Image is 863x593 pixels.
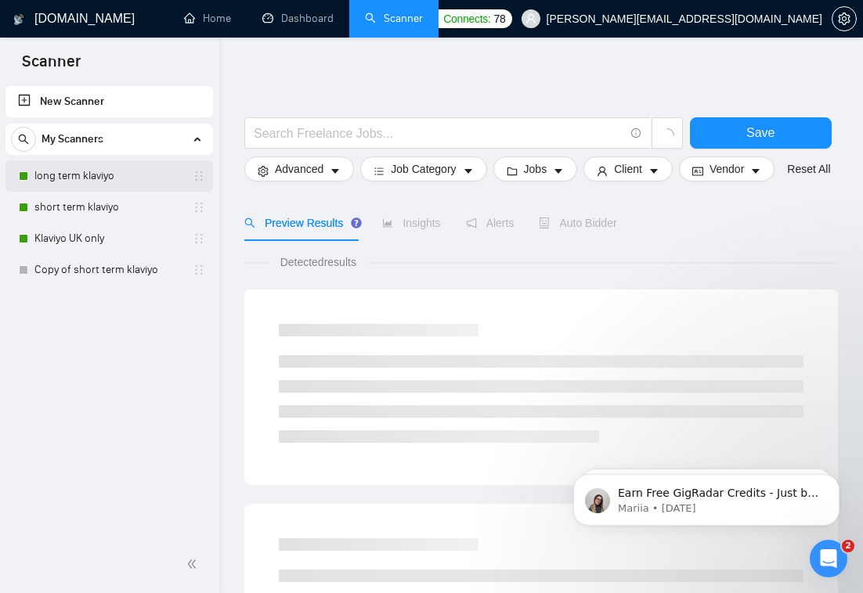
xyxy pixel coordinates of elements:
[750,165,761,177] span: caret-down
[68,45,270,431] span: Earn Free GigRadar Credits - Just by Sharing Your Story! 💬 Want more credits for sending proposal...
[660,128,674,142] span: loading
[12,134,35,145] span: search
[494,10,506,27] span: 78
[11,127,36,152] button: search
[746,123,775,142] span: Save
[583,156,673,181] button: userClientcaret-down
[679,156,775,181] button: idcardVendorcaret-down
[258,165,269,177] span: setting
[193,232,205,245] span: holder
[507,165,518,177] span: folder
[68,60,270,74] p: Message from Mariia, sent 8w ago
[193,201,205,214] span: holder
[374,165,385,177] span: bars
[614,160,642,178] span: Client
[842,540,854,552] span: 2
[9,50,93,83] span: Scanner
[18,86,200,117] a: New Scanner
[466,217,515,229] span: Alerts
[262,12,334,25] a: dashboardDashboard
[539,217,616,229] span: Auto Bidder
[810,540,847,577] iframe: Intercom live chat
[360,156,486,181] button: barsJob Categorycaret-down
[710,160,744,178] span: Vendor
[330,165,341,177] span: caret-down
[463,165,474,177] span: caret-down
[5,124,213,286] li: My Scanners
[832,6,857,31] button: setting
[244,217,357,229] span: Preview Results
[787,160,830,178] a: Reset All
[34,192,183,223] a: short term klaviyo
[269,253,367,271] span: Detected results
[648,165,659,177] span: caret-down
[493,156,578,181] button: folderJobscaret-down
[597,165,608,177] span: user
[365,12,423,25] a: searchScanner
[254,124,624,143] input: Search Freelance Jobs...
[244,156,354,181] button: settingAdvancedcaret-down
[466,217,477,228] span: notification
[193,264,205,276] span: holder
[692,165,703,177] span: idcard
[193,170,205,182] span: holder
[553,165,564,177] span: caret-down
[244,217,255,228] span: search
[349,216,363,230] div: Tooltip anchor
[524,160,547,178] span: Jobs
[443,10,490,27] span: Connects:
[34,254,183,286] a: Copy of short term klaviyo
[186,556,202,572] span: double-left
[382,217,393,228] span: area-chart
[382,217,440,229] span: Insights
[391,160,456,178] span: Job Category
[13,7,24,32] img: logo
[275,160,323,178] span: Advanced
[631,128,641,138] span: info-circle
[690,117,832,149] button: Save
[34,160,183,192] a: long term klaviyo
[42,124,103,155] span: My Scanners
[34,223,183,254] a: Klaviyo UK only
[550,441,863,551] iframe: Intercom notifications message
[539,217,550,228] span: robot
[5,86,213,117] li: New Scanner
[184,12,231,25] a: homeHome
[832,13,857,25] a: setting
[832,13,856,25] span: setting
[525,13,536,24] span: user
